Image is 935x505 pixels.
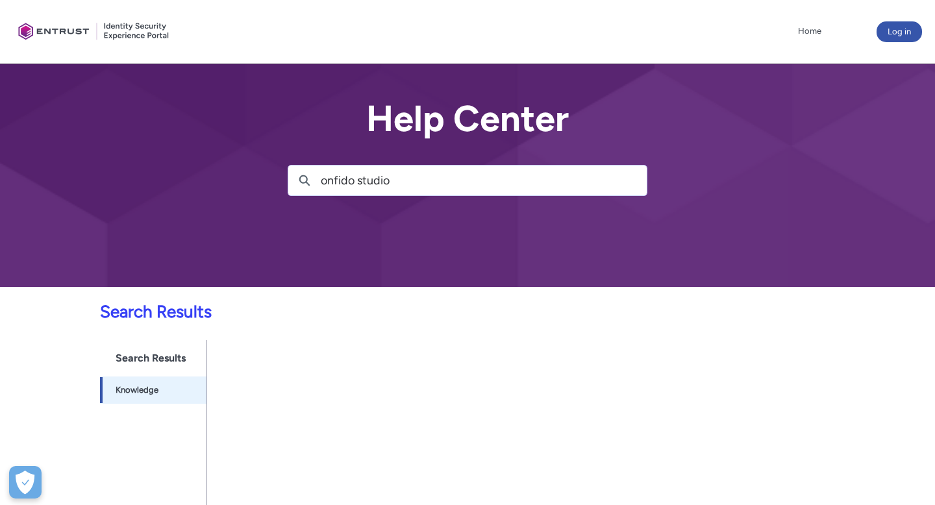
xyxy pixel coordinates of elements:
a: Home [795,21,825,41]
button: Open Preferences [9,466,42,499]
button: Log in [877,21,922,42]
button: Search [288,166,321,195]
a: Knowledge [100,376,206,404]
h1: Search Results [100,340,206,376]
input: Search for articles, cases, videos... [321,166,647,195]
iframe: Qualified Messenger [704,204,935,505]
span: Knowledge [116,384,158,397]
div: Cookie Preferences [9,466,42,499]
h2: Help Center [288,99,647,139]
p: Search Results [8,299,743,325]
